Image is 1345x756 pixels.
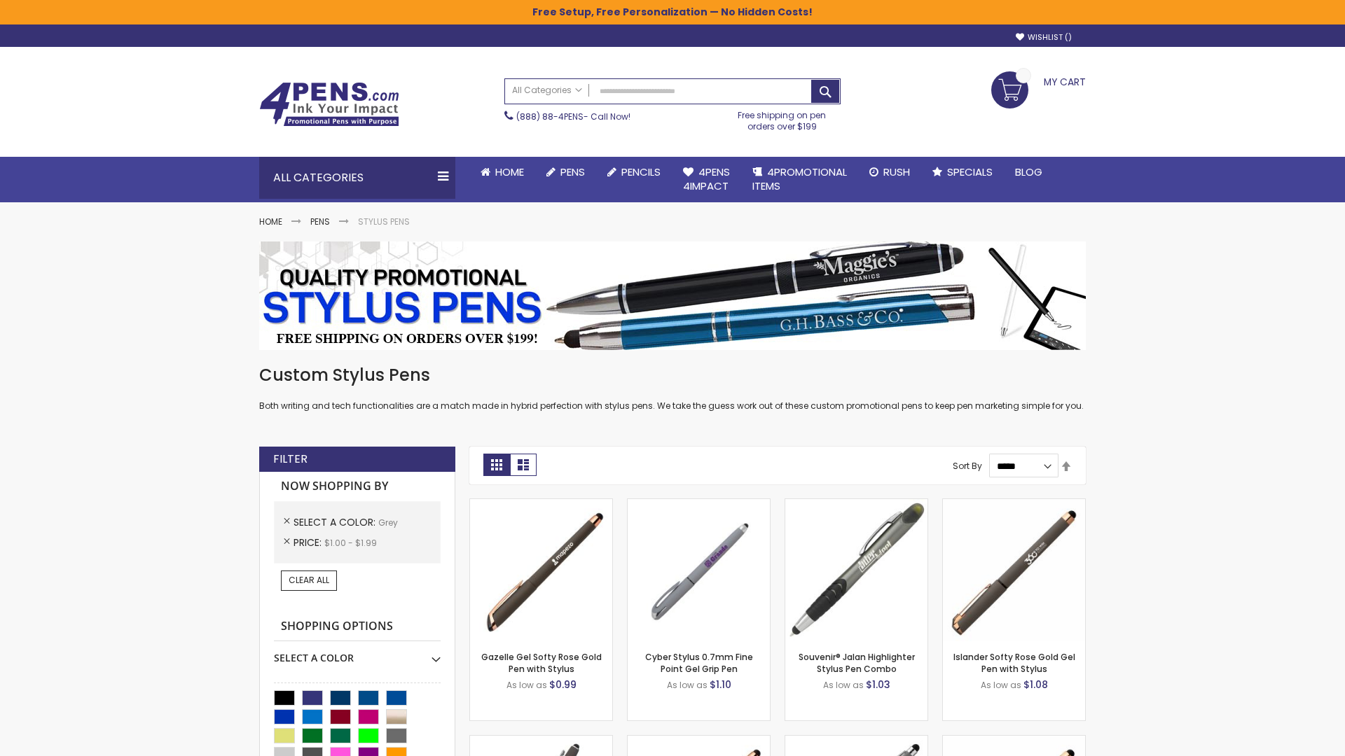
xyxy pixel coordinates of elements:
[506,679,547,691] span: As low as
[310,216,330,227] a: Pens
[1004,157,1054,188] a: Blog
[259,364,1086,412] div: Both writing and tech functionalities are a match made in hybrid perfection with stylus pens. We ...
[710,678,731,692] span: $1.10
[883,164,910,179] span: Rush
[799,651,915,674] a: Souvenir® Jalan Highlighter Stylus Pen Combo
[470,498,612,510] a: Gazelle Gel Softy Rose Gold Pen with Stylus-Grey
[259,157,455,199] div: All Categories
[274,612,441,642] strong: Shopping Options
[1023,678,1048,692] span: $1.08
[667,679,708,691] span: As low as
[645,651,753,674] a: Cyber Stylus 0.7mm Fine Point Gel Grip Pen
[470,499,612,641] img: Gazelle Gel Softy Rose Gold Pen with Stylus-Grey
[683,164,730,193] span: 4Pens 4impact
[858,157,921,188] a: Rush
[259,216,282,227] a: Home
[259,364,1086,386] h1: Custom Stylus Pens
[483,454,510,476] strong: Grid
[259,241,1086,350] img: Stylus Pens
[274,472,441,501] strong: Now Shopping by
[785,499,927,641] img: Souvenir® Jalan Highlighter Stylus Pen Combo-Grey
[621,164,661,179] span: Pencils
[470,735,612,747] a: Custom Soft Touch® Metal Pens with Stylus-Grey
[1015,164,1042,179] span: Blog
[324,537,377,549] span: $1.00 - $1.99
[560,164,585,179] span: Pens
[943,499,1085,641] img: Islander Softy Rose Gold Gel Pen with Stylus-Grey
[505,79,589,102] a: All Categories
[628,499,770,641] img: Cyber Stylus 0.7mm Fine Point Gel Grip Pen-Grey
[866,678,890,692] span: $1.03
[289,574,329,586] span: Clear All
[495,164,524,179] span: Home
[724,104,841,132] div: Free shipping on pen orders over $199
[294,535,324,549] span: Price
[981,679,1021,691] span: As low as
[947,164,993,179] span: Specials
[273,451,308,467] strong: Filter
[752,164,847,193] span: 4PROMOTIONAL ITEMS
[953,460,982,472] label: Sort By
[1016,32,1072,43] a: Wishlist
[741,157,858,202] a: 4PROMOTIONALITEMS
[274,641,441,665] div: Select A Color
[358,216,410,227] strong: Stylus Pens
[672,157,741,202] a: 4Pens4impact
[953,651,1075,674] a: Islander Softy Rose Gold Gel Pen with Stylus
[943,498,1085,510] a: Islander Softy Rose Gold Gel Pen with Stylus-Grey
[516,111,630,122] span: - Call Now!
[596,157,672,188] a: Pencils
[281,570,337,590] a: Clear All
[943,735,1085,747] a: Islander Softy Rose Gold Gel Pen with Stylus - ColorJet Imprint-Grey
[921,157,1004,188] a: Specials
[481,651,602,674] a: Gazelle Gel Softy Rose Gold Pen with Stylus
[628,498,770,510] a: Cyber Stylus 0.7mm Fine Point Gel Grip Pen-Grey
[535,157,596,188] a: Pens
[512,85,582,96] span: All Categories
[785,498,927,510] a: Souvenir® Jalan Highlighter Stylus Pen Combo-Grey
[823,679,864,691] span: As low as
[785,735,927,747] a: Minnelli Softy Pen with Stylus - Laser Engraved-Grey
[294,515,378,529] span: Select A Color
[378,517,398,528] span: Grey
[259,82,399,127] img: 4Pens Custom Pens and Promotional Products
[628,735,770,747] a: Gazelle Gel Softy Rose Gold Pen with Stylus - ColorJet-Grey
[469,157,535,188] a: Home
[549,678,577,692] span: $0.99
[516,111,584,122] a: (888) 88-4PENS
